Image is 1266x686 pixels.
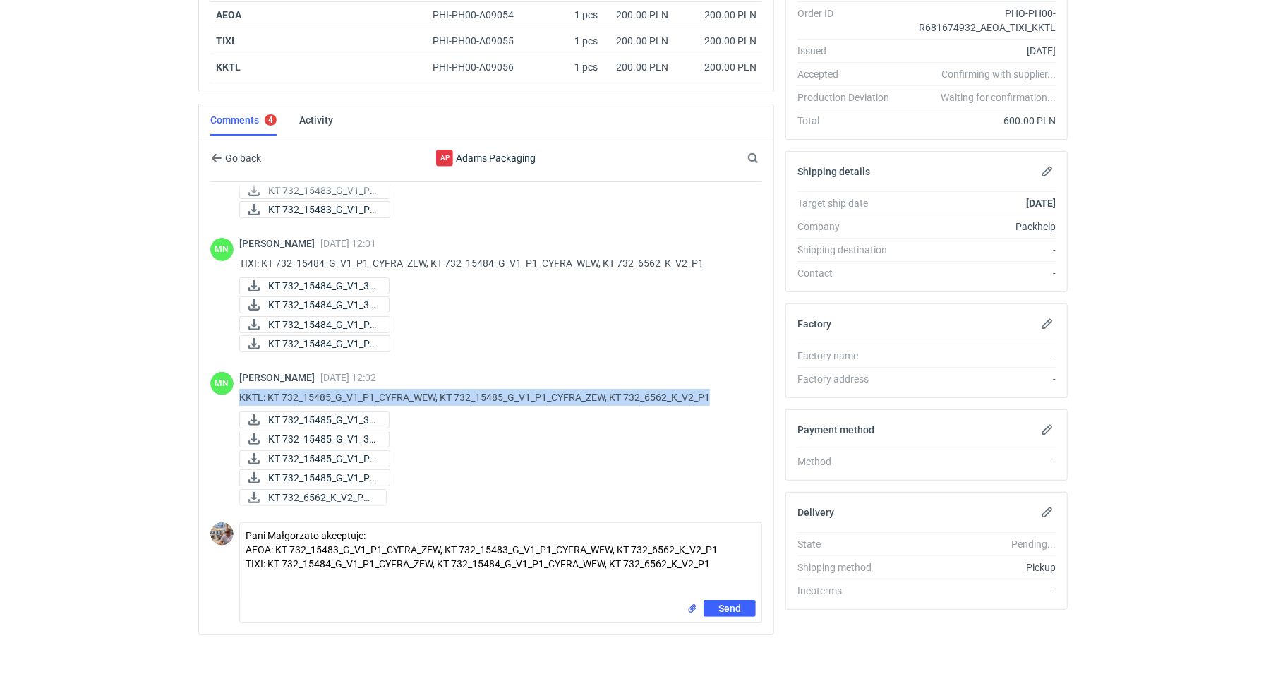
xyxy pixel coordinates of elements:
[900,372,1056,386] div: -
[1011,538,1056,550] em: Pending...
[797,6,900,35] div: Order ID
[239,296,390,313] a: KT 732_15484_G_V1_3D...
[941,90,1056,104] em: Waiting for confirmation...
[436,150,453,167] div: Adams Packaging
[744,150,790,167] input: Search
[239,489,380,506] div: KT 732_6562_K_V2_P1.pdf
[797,424,874,435] h2: Payment method
[239,411,380,428] div: KT 732_15485_G_V1_3D ruch.pdf
[797,507,834,518] h2: Delivery
[797,318,831,330] h2: Factory
[222,153,261,163] span: Go back
[268,278,378,294] span: KT 732_15484_G_V1_3D...
[239,277,390,294] a: KT 732_15484_G_V1_3D...
[900,219,1056,234] div: Packhelp
[797,44,900,58] div: Issued
[268,490,375,505] span: KT 732_6562_K_V2_P1....
[240,523,761,600] textarea: Pani Małgorzato akceptuje: AEOA: KT 732_15483_G_V1_P1_CYFRA_ZEW, KT 732_15483_G_V1_P1_CYFRA_WEW, ...
[1039,504,1056,521] button: Edit delivery details
[239,201,380,218] div: KT 732_15483_G_V1_P1_CYFRA_ZEW.pdf
[239,277,380,294] div: KT 732_15484_G_V1_3D ruch.pdf
[268,470,378,486] span: KT 732_15485_G_V1_P1...
[320,238,376,249] span: [DATE] 12:01
[210,238,234,261] div: Małgorzata Nowotna
[900,44,1056,58] div: [DATE]
[433,8,527,22] div: PHI-PH00-A09054
[797,196,900,210] div: Target ship date
[239,469,380,486] div: KT 732_15485_G_V1_P1_CYFRA_ZEW.pdf
[941,68,1056,80] em: Confirming with supplier...
[797,114,900,128] div: Total
[900,6,1056,35] div: PHO-PH00-R681674932_AEOA_TIXI_KKTL
[533,54,603,80] div: 1 pcs
[210,372,234,395] figcaption: MN
[1039,163,1056,180] button: Edit shipping details
[239,201,390,218] a: KT 732_15483_G_V1_P1...
[900,560,1056,574] div: Pickup
[533,2,603,28] div: 1 pcs
[797,372,900,386] div: Factory address
[239,182,380,199] div: KT 732_15483_G_V1_P1_CYFRA_WEW.pdf
[797,584,900,598] div: Incoterms
[436,150,453,167] figcaption: AP
[268,317,378,332] span: KT 732_15484_G_V1_P1...
[797,166,870,177] h2: Shipping details
[680,8,756,22] div: 200.00 PLN
[210,104,277,136] a: Comments4
[268,431,378,447] span: KT 732_15485_G_V1_3D...
[239,431,390,447] a: KT 732_15485_G_V1_3D...
[210,522,234,546] img: Michał Palasek
[797,560,900,574] div: Shipping method
[239,182,390,199] a: KT 732_15483_G_V1_P1...
[239,431,380,447] div: KT 732_15485_G_V1_3D.JPG
[299,104,333,136] a: Activity
[268,297,378,313] span: KT 732_15484_G_V1_3D...
[216,61,241,73] a: KKTL
[797,90,900,104] div: Production Deviation
[239,372,320,383] span: [PERSON_NAME]
[268,115,273,125] div: 4
[1039,421,1056,438] button: Edit payment method
[609,34,668,48] div: 200.00 PLN
[797,266,900,280] div: Contact
[239,450,390,467] a: KT 732_15485_G_V1_P1...
[268,202,378,217] span: KT 732_15483_G_V1_P1...
[239,255,751,272] p: TIXI: KT 732_15484_G_V1_P1_CYFRA_ZEW, KT 732_15484_G_V1_P1_CYFRA_WEW, KT 732_6562_K_V2_P1
[797,349,900,363] div: Factory name
[239,489,387,506] a: KT 732_6562_K_V2_P1....
[900,349,1056,363] div: -
[797,537,900,551] div: State
[239,238,320,249] span: [PERSON_NAME]
[797,219,900,234] div: Company
[1039,315,1056,332] button: Edit factory details
[797,455,900,469] div: Method
[900,584,1056,598] div: -
[239,316,380,333] div: KT 732_15484_G_V1_P1_CYFRA_WEW.pdf
[320,372,376,383] span: [DATE] 12:02
[268,183,378,198] span: KT 732_15483_G_V1_P1...
[210,372,234,395] div: Małgorzata Nowotna
[533,28,603,54] div: 1 pcs
[239,335,380,352] div: KT 732_15484_G_V1_P1_CYFRA_ZEW.pdf
[268,336,378,351] span: KT 732_15484_G_V1_P1...
[609,60,668,74] div: 200.00 PLN
[239,335,390,352] a: KT 732_15484_G_V1_P1...
[900,243,1056,257] div: -
[433,60,527,74] div: PHI-PH00-A09056
[210,150,262,167] button: Go back
[216,9,241,20] a: AEOA
[239,316,390,333] a: KT 732_15484_G_V1_P1...
[1026,198,1056,209] strong: [DATE]
[239,450,380,467] div: KT 732_15485_G_V1_P1_CYFRA_WEW.pdf
[718,603,741,613] span: Send
[704,600,756,617] button: Send
[680,60,756,74] div: 200.00 PLN
[239,411,390,428] a: KT 732_15485_G_V1_3D...
[210,238,234,261] figcaption: MN
[239,469,390,486] a: KT 732_15485_G_V1_P1...
[680,34,756,48] div: 200.00 PLN
[239,389,751,406] p: KKTL: KT 732_15485_G_V1_P1_CYFRA_WEW, KT 732_15485_G_V1_P1_CYFRA_ZEW, KT 732_6562_K_V2_P1
[797,243,900,257] div: Shipping destination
